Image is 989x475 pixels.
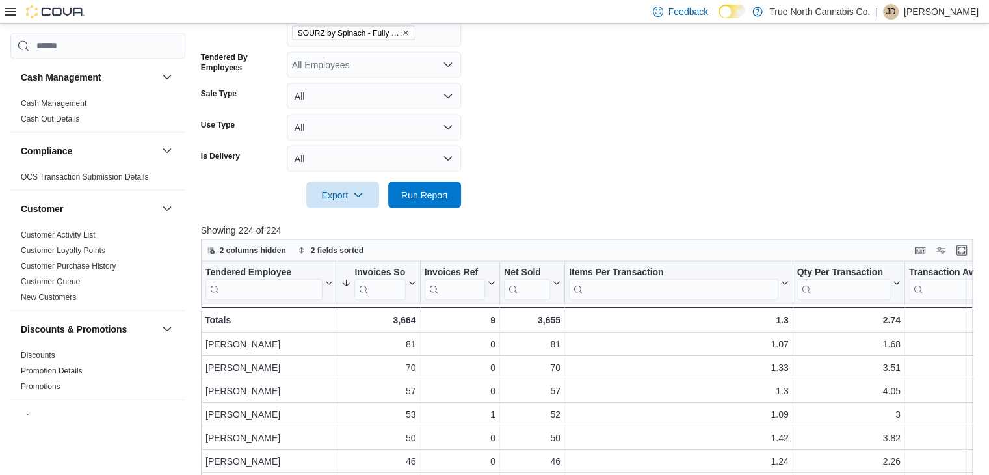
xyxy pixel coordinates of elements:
[311,245,363,256] span: 2 fields sorted
[159,200,175,216] button: Customer
[21,245,105,254] a: Customer Loyalty Points
[504,430,560,446] div: 50
[287,83,461,109] button: All
[954,243,969,258] button: Enter fullscreen
[220,245,286,256] span: 2 columns hidden
[443,60,453,70] button: Open list of options
[769,4,870,20] p: True North Cannabis Co.
[21,261,116,270] a: Customer Purchase History
[797,266,900,299] button: Qty Per Transaction
[201,151,240,161] label: Is Delivery
[202,243,291,258] button: 2 columns hidden
[205,336,333,352] div: [PERSON_NAME]
[21,349,55,360] span: Discounts
[205,360,333,375] div: [PERSON_NAME]
[21,260,116,271] span: Customer Purchase History
[21,277,80,286] a: Customer Queue
[569,336,789,352] div: 1.07
[21,245,105,255] span: Customer Loyalty Points
[569,454,789,469] div: 1.24
[10,169,185,189] div: Compliance
[21,114,80,123] a: Cash Out Details
[21,322,157,335] button: Discounts & Promotions
[21,229,96,239] span: Customer Activity List
[159,142,175,158] button: Compliance
[201,224,981,237] p: Showing 224 of 224
[719,5,746,18] input: Dark Mode
[341,454,415,469] div: 46
[504,336,560,352] div: 81
[21,171,149,182] span: OCS Transaction Submission Details
[341,266,415,299] button: Invoices Sold
[424,360,495,375] div: 0
[10,95,185,131] div: Cash Management
[21,365,83,375] span: Promotion Details
[293,243,369,258] button: 2 fields sorted
[569,266,789,299] button: Items Per Transaction
[354,266,405,299] div: Invoices Sold
[797,454,900,469] div: 2.26
[341,430,415,446] div: 50
[797,430,900,446] div: 3.82
[504,266,550,299] div: Net Sold
[424,266,484,278] div: Invoices Ref
[21,411,55,424] h3: Finance
[875,4,878,20] p: |
[569,383,789,399] div: 1.3
[569,266,778,278] div: Items Per Transaction
[424,266,484,299] div: Invoices Ref
[205,266,333,299] button: Tendered Employee
[797,266,890,278] div: Qty Per Transaction
[424,430,495,446] div: 0
[886,4,896,20] span: JD
[21,70,157,83] button: Cash Management
[569,266,778,299] div: Items Per Transaction
[504,312,560,328] div: 3,655
[424,312,495,328] div: 9
[159,410,175,426] button: Finance
[21,70,101,83] h3: Cash Management
[205,407,333,422] div: [PERSON_NAME]
[205,266,323,278] div: Tendered Employee
[341,360,415,375] div: 70
[21,144,157,157] button: Compliance
[424,407,495,422] div: 1
[424,336,495,352] div: 0
[21,381,60,390] a: Promotions
[21,322,127,335] h3: Discounts & Promotions
[797,312,900,328] div: 2.74
[904,4,979,20] p: [PERSON_NAME]
[797,383,900,399] div: 4.05
[306,182,379,208] button: Export
[719,18,719,19] span: Dark Mode
[21,292,76,301] a: New Customers
[569,360,789,375] div: 1.33
[341,312,415,328] div: 3,664
[21,411,157,424] button: Finance
[205,430,333,446] div: [PERSON_NAME]
[287,115,461,141] button: All
[402,29,410,37] button: Remove SOURZ by Spinach - Fully Blasted Peach Passionfruit 1:1 CBN THC Gummy - Indica - 1 Pack fr...
[201,120,235,130] label: Use Type
[205,383,333,399] div: [PERSON_NAME]
[388,182,461,208] button: Run Report
[159,321,175,336] button: Discounts & Promotions
[569,430,789,446] div: 1.42
[21,202,157,215] button: Customer
[159,69,175,85] button: Cash Management
[21,172,149,181] a: OCS Transaction Submission Details
[10,226,185,310] div: Customer
[21,366,83,375] a: Promotion Details
[912,243,928,258] button: Keyboard shortcuts
[933,243,949,258] button: Display options
[797,266,890,299] div: Qty Per Transaction
[10,347,185,399] div: Discounts & Promotions
[354,266,405,278] div: Invoices Sold
[205,312,333,328] div: Totals
[883,4,899,20] div: Jessica Devereux
[314,182,371,208] span: Export
[21,276,80,286] span: Customer Queue
[21,202,63,215] h3: Customer
[21,98,86,108] span: Cash Management
[569,312,789,328] div: 1.3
